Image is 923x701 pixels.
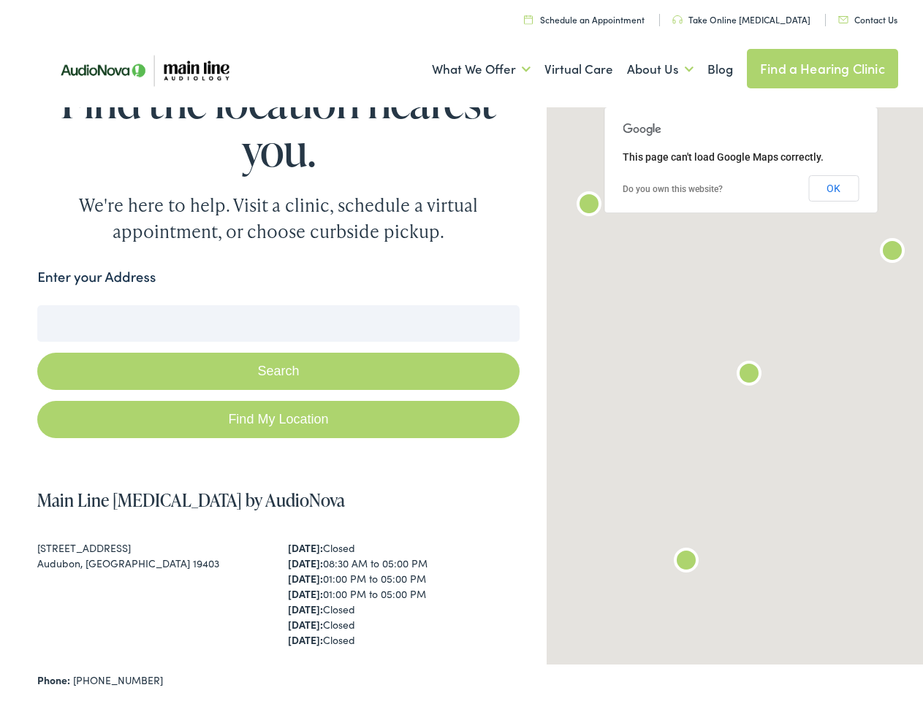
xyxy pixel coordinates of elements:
a: Main Line [MEDICAL_DATA] by AudioNova [37,483,345,507]
span: This page can't load Google Maps correctly. [623,147,824,158]
div: We're here to help. Visit a clinic, schedule a virtual appointment, or choose curbside pickup. [45,188,512,240]
a: Blog [707,38,733,92]
strong: [DATE]: [288,536,323,551]
input: Enter your address or zip code [37,301,519,337]
img: utility icon [838,12,848,19]
div: Audubon, [GEOGRAPHIC_DATA] 19403 [37,551,269,567]
a: Find My Location [37,397,519,434]
img: utility icon [672,11,683,20]
a: Take Online [MEDICAL_DATA] [672,9,810,21]
strong: [DATE]: [288,551,323,566]
img: utility icon [524,10,533,20]
a: Find a Hearing Clinic [747,45,898,84]
div: Main Line Audiology by AudioNova [571,184,607,219]
div: Main Line Audiology by AudioNova [669,540,704,575]
div: Main Line Audiology by AudioNova [732,353,767,388]
button: Search [37,348,519,386]
a: Schedule an Appointment [524,9,645,21]
a: Do you own this website? [623,180,723,190]
a: What We Offer [432,38,531,92]
div: Closed 08:30 AM to 05:00 PM 01:00 PM to 05:00 PM 01:00 PM to 05:00 PM Closed Closed Closed [288,536,520,643]
strong: [DATE]: [288,567,323,581]
a: [PHONE_NUMBER] [73,668,163,683]
a: About Us [627,38,694,92]
strong: [DATE]: [288,597,323,612]
a: Contact Us [838,9,897,21]
h1: Find the location nearest you. [37,73,519,169]
a: Virtual Care [544,38,613,92]
strong: [DATE]: [288,582,323,597]
div: [STREET_ADDRESS] [37,536,269,551]
button: OK [808,171,859,197]
strong: [DATE]: [288,628,323,643]
label: Enter your Address [37,262,156,283]
strong: Phone: [37,668,70,683]
strong: [DATE]: [288,613,323,627]
div: AudioNova [875,231,910,266]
